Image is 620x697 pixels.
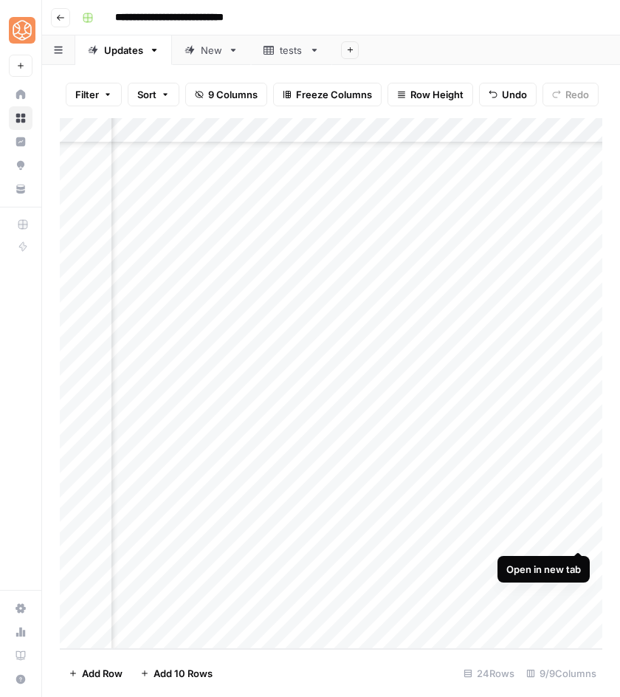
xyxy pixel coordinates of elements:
button: Undo [479,83,537,106]
a: Settings [9,597,32,620]
span: Row Height [410,87,464,102]
a: Home [9,83,32,106]
button: Filter [66,83,122,106]
button: Redo [542,83,599,106]
div: 9/9 Columns [520,662,602,685]
button: Help + Support [9,667,32,691]
div: Updates [104,43,143,58]
span: 9 Columns [208,87,258,102]
button: Freeze Columns [273,83,382,106]
span: Filter [75,87,99,102]
button: Add 10 Rows [131,662,221,685]
div: tests [280,43,303,58]
img: SimpleTiger Logo [9,17,35,44]
button: 9 Columns [185,83,267,106]
span: Freeze Columns [296,87,372,102]
button: Sort [128,83,179,106]
a: Updates [75,35,172,65]
button: Add Row [60,662,131,685]
span: Add Row [82,666,123,681]
span: Sort [137,87,156,102]
a: Learning Hub [9,644,32,667]
a: Usage [9,620,32,644]
div: 24 Rows [458,662,520,685]
button: Workspace: SimpleTiger [9,12,32,49]
div: Open in new tab [506,562,581,577]
span: Undo [502,87,527,102]
a: Opportunities [9,154,32,177]
a: tests [251,35,332,65]
a: Your Data [9,177,32,201]
a: Insights [9,130,32,154]
span: Add 10 Rows [154,666,213,681]
a: New [172,35,251,65]
button: Row Height [387,83,473,106]
a: Browse [9,106,32,130]
span: Redo [565,87,589,102]
div: New [201,43,222,58]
